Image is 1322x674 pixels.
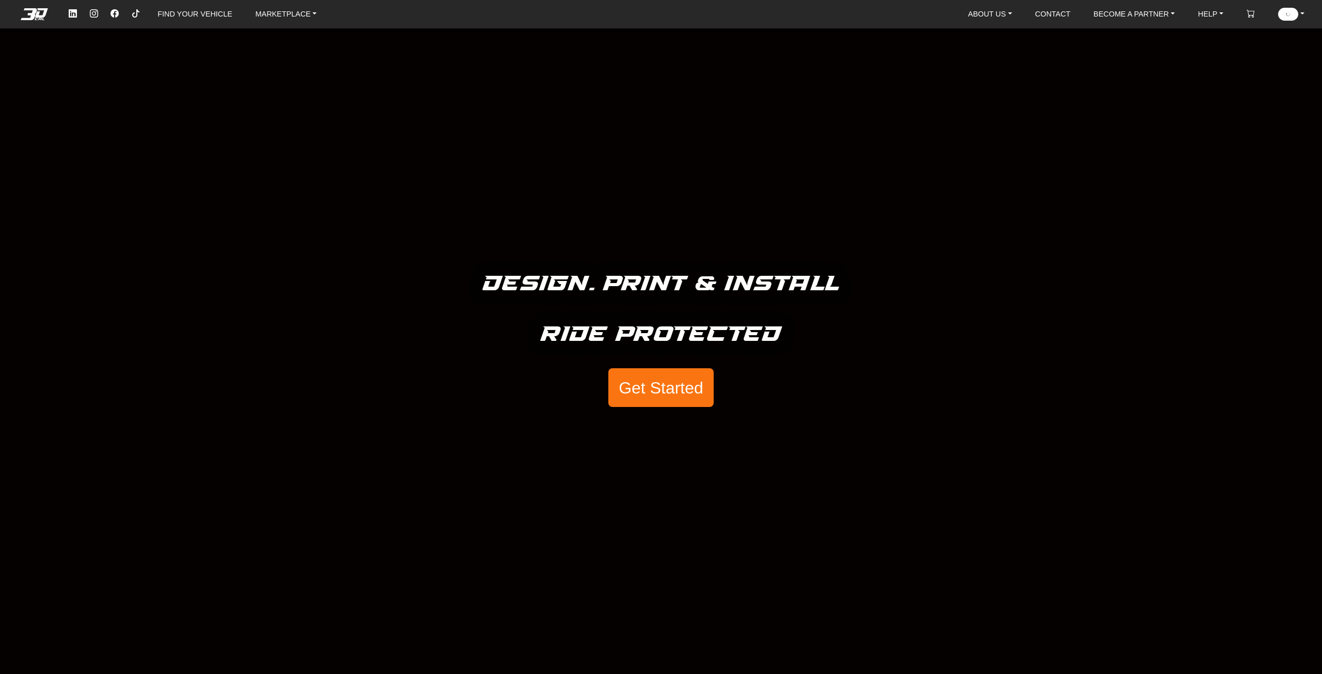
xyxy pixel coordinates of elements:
[964,5,1016,23] a: ABOUT US
[541,318,782,352] h5: Ride Protected
[1194,5,1227,23] a: HELP
[153,5,236,23] a: FIND YOUR VEHICLE
[483,267,840,301] h5: Design. Print & Install
[1090,5,1179,23] a: BECOME A PARTNER
[251,5,321,23] a: MARKETPLACE
[1031,5,1074,23] a: CONTACT
[608,368,714,407] button: Get Started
